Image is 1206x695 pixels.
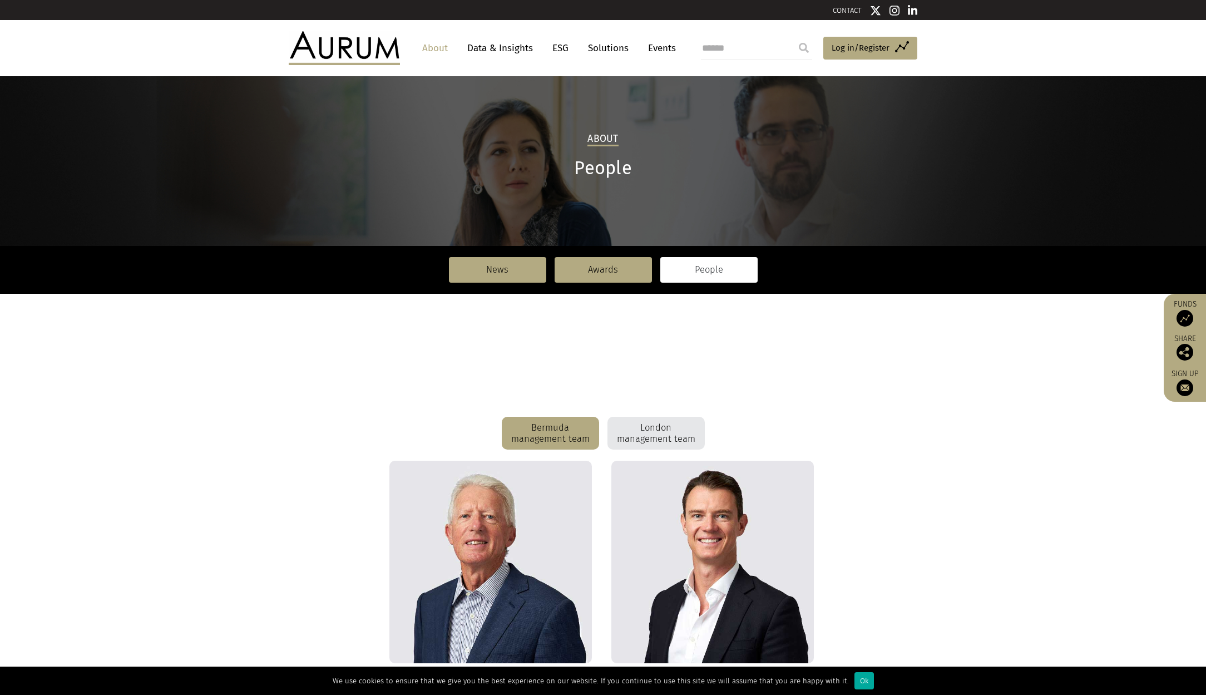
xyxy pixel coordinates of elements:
[607,417,705,450] div: London management team
[870,5,881,16] img: Twitter icon
[823,37,917,60] a: Log in/Register
[832,41,889,55] span: Log in/Register
[289,157,917,179] h1: People
[502,417,599,450] div: Bermuda management team
[1169,369,1200,396] a: Sign up
[289,31,400,65] img: Aurum
[793,37,815,59] input: Submit
[1169,335,1200,361] div: Share
[582,38,634,58] a: Solutions
[547,38,574,58] a: ESG
[462,38,538,58] a: Data & Insights
[1177,379,1193,396] img: Sign up to our newsletter
[833,6,862,14] a: CONTACT
[642,38,676,58] a: Events
[889,5,899,16] img: Instagram icon
[1177,310,1193,327] img: Access Funds
[854,672,874,689] div: Ok
[587,133,618,146] h2: About
[908,5,918,16] img: Linkedin icon
[417,38,453,58] a: About
[1169,299,1200,327] a: Funds
[660,257,758,283] a: People
[555,257,652,283] a: Awards
[449,257,546,283] a: News
[1177,344,1193,361] img: Share this post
